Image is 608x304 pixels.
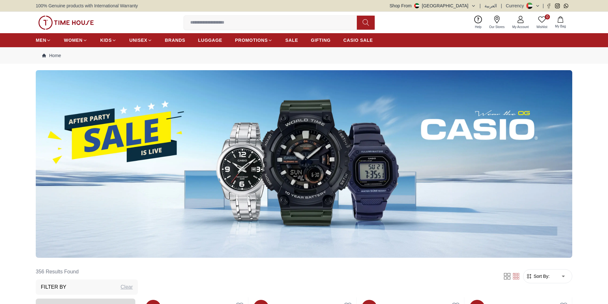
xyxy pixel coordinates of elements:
span: GIFTING [311,37,331,43]
span: UNISEX [129,37,147,43]
div: Currency [506,3,527,9]
a: Help [471,14,485,31]
span: | [501,3,502,9]
a: Whatsapp [564,4,568,8]
h6: 356 Results Found [36,264,138,279]
span: PROMOTIONS [235,37,268,43]
a: BRANDS [165,34,185,46]
a: GIFTING [311,34,331,46]
a: LUGGAGE [198,34,222,46]
span: | [543,3,544,9]
span: My Account [510,25,531,29]
a: MEN [36,34,51,46]
span: My Bag [552,24,568,29]
a: KIDS [100,34,116,46]
div: Clear [121,283,133,291]
a: 0Wishlist [533,14,551,31]
span: Help [472,25,484,29]
span: Our Stores [487,25,507,29]
span: MEN [36,37,46,43]
img: ... [38,16,94,30]
a: WOMEN [64,34,87,46]
img: United Arab Emirates [414,3,419,8]
a: SALE [285,34,298,46]
span: KIDS [100,37,112,43]
span: Sort By: [532,273,550,279]
span: CASIO SALE [343,37,373,43]
span: 100% Genuine products with International Warranty [36,3,138,9]
span: LUGGAGE [198,37,222,43]
a: UNISEX [129,34,152,46]
button: Sort By: [526,273,550,279]
a: Home [42,52,61,59]
h3: Filter By [41,283,66,291]
img: ... [36,70,572,258]
span: Wishlist [534,25,550,29]
a: Our Stores [485,14,508,31]
a: CASIO SALE [343,34,373,46]
button: Shop From[GEOGRAPHIC_DATA] [390,3,476,9]
a: Facebook [546,4,551,8]
button: العربية [484,3,497,9]
span: WOMEN [64,37,83,43]
span: | [480,3,481,9]
nav: Breadcrumb [36,47,572,64]
span: BRANDS [165,37,185,43]
span: SALE [285,37,298,43]
button: My Bag [551,15,570,30]
a: PROMOTIONS [235,34,273,46]
span: 0 [545,14,550,19]
a: Instagram [555,4,560,8]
